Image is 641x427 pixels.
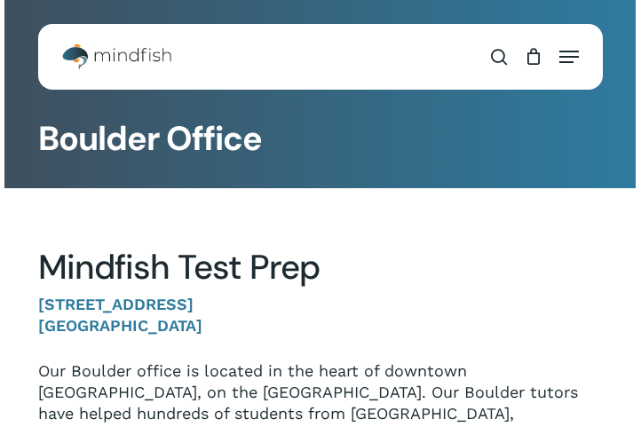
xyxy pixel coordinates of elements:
img: Mindfish Test Prep & Academics [62,43,171,70]
a: Cart [516,35,550,79]
a: Navigation Menu [559,48,579,66]
h1: Boulder Office [38,120,602,160]
header: Main Menu [38,35,602,79]
strong: [GEOGRAPHIC_DATA] [38,316,202,335]
h2: Mindfish Test Prep [38,247,602,288]
strong: [STREET_ADDRESS] [38,295,194,313]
